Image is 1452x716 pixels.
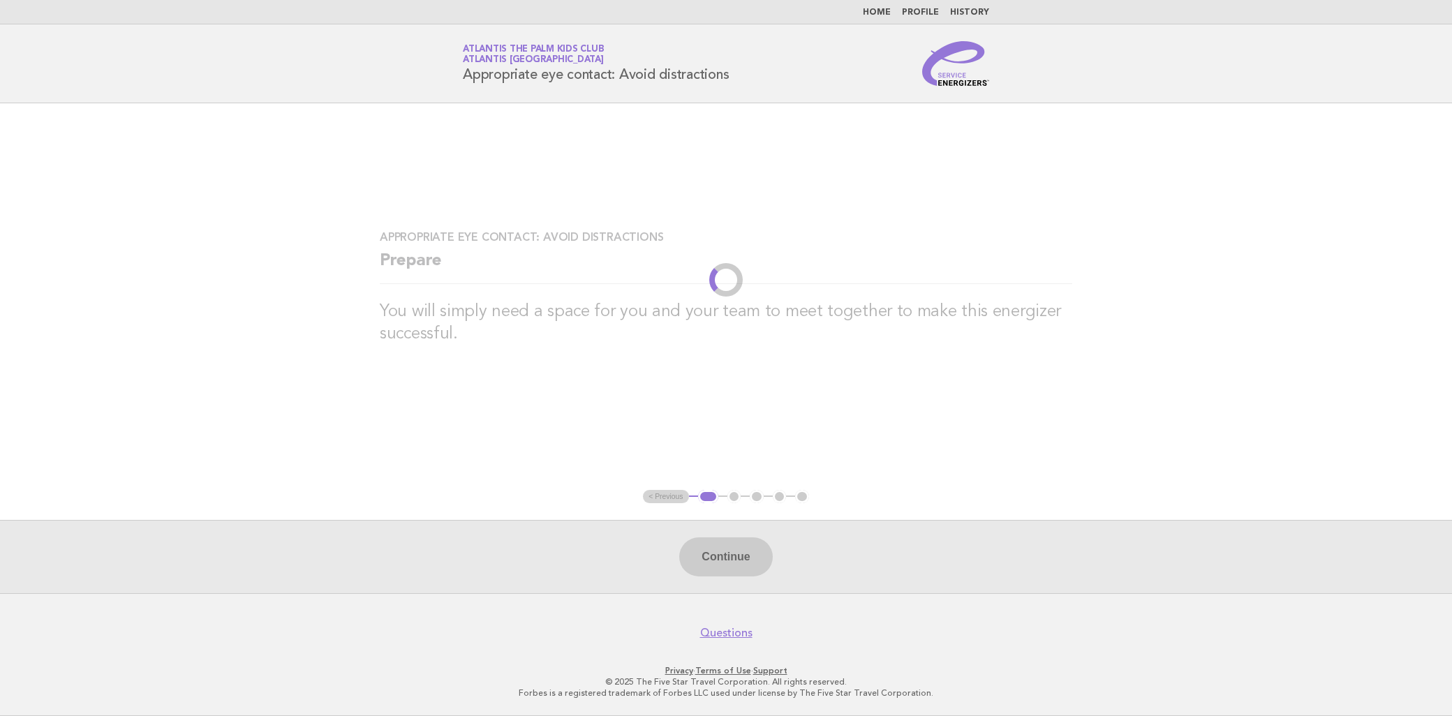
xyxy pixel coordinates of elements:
a: Privacy [665,666,693,676]
h3: Appropriate eye contact: Avoid distractions [380,230,1072,244]
span: Atlantis [GEOGRAPHIC_DATA] [463,56,604,65]
a: Terms of Use [695,666,751,676]
h2: Prepare [380,250,1072,284]
a: Home [863,8,891,17]
a: Profile [902,8,939,17]
a: Atlantis The Palm Kids ClubAtlantis [GEOGRAPHIC_DATA] [463,45,604,64]
img: Service Energizers [922,41,989,86]
p: © 2025 The Five Star Travel Corporation. All rights reserved. [299,676,1153,687]
a: Questions [700,626,753,640]
a: History [950,8,989,17]
a: Support [753,666,787,676]
h3: You will simply need a space for you and your team to meet together to make this energizer succes... [380,301,1072,345]
h1: Appropriate eye contact: Avoid distractions [463,45,729,82]
p: Forbes is a registered trademark of Forbes LLC used under license by The Five Star Travel Corpora... [299,687,1153,699]
p: · · [299,665,1153,676]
